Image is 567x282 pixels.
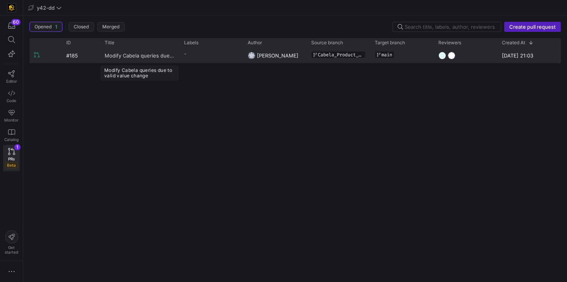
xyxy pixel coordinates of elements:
span: Monitor [4,118,19,122]
span: Beta [5,162,18,168]
span: Title [105,40,114,45]
button: y42-dd [26,3,64,13]
button: 60 [3,19,20,33]
button: Closed [69,22,94,31]
span: main [381,52,392,57]
span: Closed [74,24,89,30]
div: Modify Cabela queries due to valid value change [101,66,178,80]
span: Created At [502,40,525,45]
a: PRsBeta1 [3,145,20,171]
span: Reviewers [438,40,461,45]
span: Code [7,98,16,103]
a: Catalog [3,125,20,145]
button: Merged [97,22,125,31]
img: https://secure.gravatar.com/avatar/93624b85cfb6a0d6831f1d6e8dbf2768734b96aa2308d2c902a4aae71f619b... [438,52,446,59]
a: Monitor [3,106,20,125]
div: 60 [11,19,21,25]
button: Getstarted [3,227,20,258]
span: - [184,51,186,56]
a: Editor [3,67,20,87]
a: Code [3,87,20,106]
button: Opened1 [29,22,62,32]
div: 1 [14,144,21,150]
span: Editor [6,79,17,84]
span: Merged [102,24,120,30]
span: PRs [8,157,15,161]
span: Opened [34,24,52,30]
span: Author [248,40,262,45]
span: Cabela_Product_Change [318,52,364,57]
span: y42-dd [37,5,55,11]
img: https://secure.gravatar.com/avatar/e1c5157539d113286c953b8b2d84ff1927c091da543e5993ef07a2ebca6a69... [248,52,255,59]
a: Modify Cabela queries due to valid value change [105,48,175,63]
img: https://secure.gravatar.com/avatar/6b4265c8d3a00b0abe75aebaeeb22b389583612fcc94042bc97c5c48c00bba... [448,52,455,59]
a: https://storage.googleapis.com/y42-prod-data-exchange/images/uAsz27BndGEK0hZWDFeOjoxA7jCwgK9jE472... [3,1,20,14]
span: [PERSON_NAME] [257,52,298,59]
div: [DATE] 21:03 [497,48,561,63]
span: Labels [184,40,198,45]
input: Search title, labels, author, reviewers [405,24,496,30]
span: Source branch [311,40,343,45]
span: Get started [5,245,18,254]
div: #185 [62,48,100,63]
span: Target branch [375,40,405,45]
span: 1 [55,24,57,30]
span: ID [66,40,71,45]
span: Catalog [4,137,19,142]
button: Create pull request [504,22,561,32]
img: https://storage.googleapis.com/y42-prod-data-exchange/images/uAsz27BndGEK0hZWDFeOjoxA7jCwgK9jE472... [8,4,16,12]
span: Create pull request [509,24,556,30]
